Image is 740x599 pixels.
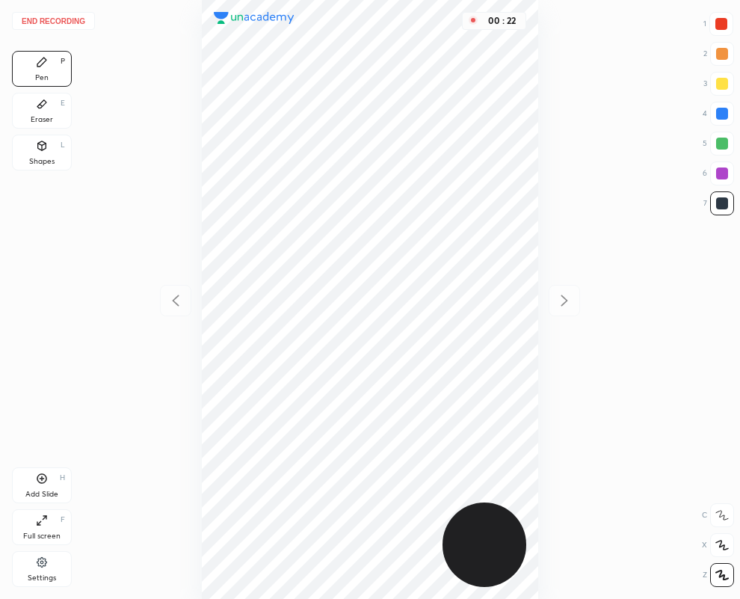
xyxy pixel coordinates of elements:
[703,191,734,215] div: 7
[703,162,734,185] div: 6
[703,132,734,156] div: 5
[31,116,53,123] div: Eraser
[702,503,734,527] div: C
[12,12,95,30] button: End recording
[703,563,734,587] div: Z
[703,12,733,36] div: 1
[61,516,65,523] div: F
[61,58,65,65] div: P
[703,102,734,126] div: 4
[214,12,295,24] img: logo.38c385cc.svg
[23,532,61,540] div: Full screen
[35,74,49,82] div: Pen
[61,141,65,149] div: L
[484,16,519,26] div: 00 : 22
[61,99,65,107] div: E
[702,533,734,557] div: X
[703,42,734,66] div: 2
[60,474,65,482] div: H
[28,574,56,582] div: Settings
[29,158,55,165] div: Shapes
[703,72,734,96] div: 3
[25,491,58,498] div: Add Slide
